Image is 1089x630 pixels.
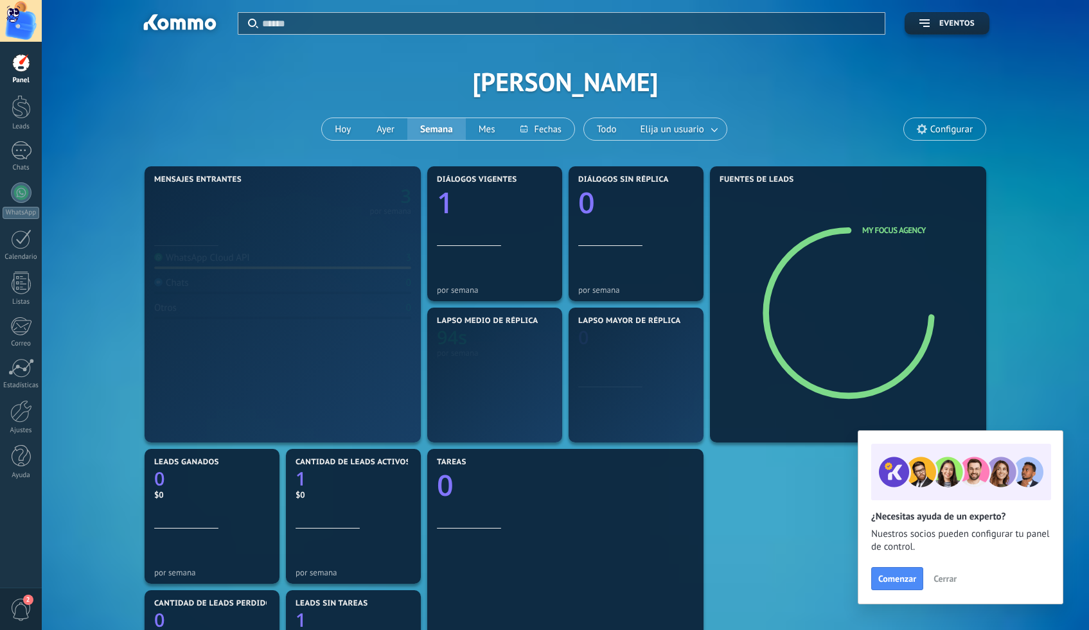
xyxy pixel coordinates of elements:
[296,489,411,500] div: $0
[406,252,411,264] div: 3
[934,574,957,583] span: Cerrar
[296,458,411,467] span: Cantidad de leads activos
[3,207,39,219] div: WhatsApp
[154,458,219,467] span: Leads ganados
[406,277,411,289] div: 0
[578,183,595,222] text: 0
[23,595,33,605] span: 2
[3,164,40,172] div: Chats
[3,123,40,131] div: Leads
[578,285,694,295] div: por semana
[364,118,407,140] button: Ayer
[154,253,163,261] img: WhatsApp Cloud API
[3,426,40,435] div: Ajustes
[154,302,177,314] div: Otros
[939,19,975,28] span: Eventos
[407,118,466,140] button: Semana
[154,278,163,286] img: Chats
[154,489,270,500] div: $0
[437,175,517,184] span: Diálogos vigentes
[638,121,707,138] span: Elija un usuario
[3,340,40,348] div: Correo
[3,471,40,480] div: Ayuda
[154,466,270,491] a: 0
[584,118,630,140] button: Todo
[437,348,553,358] div: por semana
[630,118,727,140] button: Elija un usuario
[154,277,189,289] div: Chats
[154,466,165,491] text: 0
[154,568,270,577] div: por semana
[296,466,411,491] a: 1
[322,118,364,140] button: Hoy
[3,381,40,390] div: Estadísticas
[871,528,1050,554] span: Nuestros socios pueden configurar tu panel de control.
[862,225,926,236] a: My Focus Agency
[3,76,40,85] div: Panel
[871,511,1050,523] h2: ¿Necesitas ayuda de un experto?
[296,466,306,491] text: 1
[154,252,250,264] div: WhatsApp Cloud API
[720,175,794,184] span: Fuentes de leads
[578,325,589,350] text: 0
[369,208,411,214] div: por semana
[400,184,411,209] text: 3
[437,466,694,505] a: 0
[928,569,962,588] button: Cerrar
[878,574,916,583] span: Comenzar
[437,458,466,467] span: Tareas
[283,184,411,209] a: 3
[296,599,367,608] span: Leads sin tareas
[871,567,923,590] button: Comenzar
[437,325,467,350] text: 94s
[437,285,553,295] div: por semana
[3,253,40,261] div: Calendario
[3,298,40,306] div: Listas
[578,317,680,326] span: Lapso mayor de réplica
[296,568,411,577] div: por semana
[154,599,276,608] span: Cantidad de leads perdidos
[437,183,454,222] text: 1
[437,466,454,505] text: 0
[578,175,669,184] span: Diálogos sin réplica
[154,175,242,184] span: Mensajes entrantes
[905,12,989,35] button: Eventos
[930,124,973,135] span: Configurar
[437,317,538,326] span: Lapso medio de réplica
[466,118,508,140] button: Mes
[406,302,411,314] div: 0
